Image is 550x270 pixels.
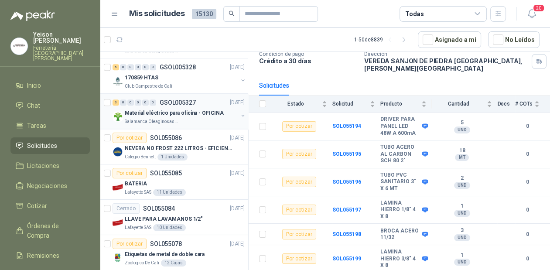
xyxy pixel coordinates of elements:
[150,99,156,106] div: 0
[332,151,361,157] a: SOL055195
[432,101,485,107] span: Cantidad
[125,83,172,90] p: Club Campestre de Cali
[282,149,316,159] div: Por cotizar
[125,250,205,259] p: Etiquetas de metal de doble cara
[125,189,151,196] p: Lafayette SAS
[432,252,492,259] b: 1
[432,203,492,210] b: 1
[27,81,41,90] span: Inicio
[10,198,90,214] a: Cotizar
[143,205,175,212] p: SOL055084
[113,182,123,192] img: Company Logo
[454,126,470,133] div: UND
[432,147,492,154] b: 18
[27,221,82,240] span: Órdenes de Compra
[10,117,90,134] a: Tareas
[33,31,90,44] p: Yeison [PERSON_NAME]
[515,101,533,107] span: # COTs
[271,96,332,113] th: Estado
[432,227,492,234] b: 3
[113,64,119,70] div: 5
[332,231,361,237] b: SOL055198
[125,180,147,188] p: BATERIA
[497,96,515,113] th: Docs
[100,129,248,164] a: Por cotizarSOL055086[DATE] Company LogoNEVERA NO FROST 222 LITROS - EFICIENCIA ENERGETICA AColegi...
[27,141,57,150] span: Solicitudes
[454,182,470,189] div: UND
[332,207,361,213] a: SOL055197
[120,64,126,70] div: 0
[524,6,540,22] button: 20
[282,177,316,187] div: Por cotizar
[10,97,90,114] a: Chat
[10,77,90,94] a: Inicio
[10,10,55,21] img: Logo peakr
[125,260,159,267] p: Zoologico De Cali
[113,62,246,90] a: 5 0 0 0 0 0 GSOL005328[DATE] Company Logo170859 HTASClub Campestre de Cali
[259,51,357,57] p: Condición de pago
[380,116,420,137] b: DRIVER PARA PANEL LED 48W A 600mA
[125,215,203,223] p: LLAVE PARA LAVAMANOS 1/2"
[230,205,245,213] p: [DATE]
[230,169,245,178] p: [DATE]
[160,64,196,70] p: GSOL005328
[125,74,158,82] p: 170859 HTAS
[230,99,245,107] p: [DATE]
[100,164,248,200] a: Por cotizarSOL055085[DATE] Company LogoBATERIALafayette SAS11 Unidades
[125,154,156,161] p: Colegio Bennett
[332,123,361,129] a: SOL055194
[135,99,141,106] div: 0
[192,9,216,19] span: 15130
[27,121,46,130] span: Tareas
[432,96,497,113] th: Cantidad
[125,144,233,153] p: NEVERA NO FROST 222 LITROS - EFICIENCIA ENERGETICA A
[515,206,540,214] b: 0
[27,101,40,110] span: Chat
[113,253,123,263] img: Company Logo
[230,240,245,248] p: [DATE]
[10,178,90,194] a: Negociaciones
[380,101,420,107] span: Producto
[10,247,90,264] a: Remisiones
[27,181,67,191] span: Negociaciones
[380,249,420,269] b: LAMINA HIERRO 3/8" 4 X 8
[332,256,361,262] b: SOL055199
[129,7,185,20] h1: Mis solicitudes
[230,134,245,142] p: [DATE]
[160,99,196,106] p: GSOL005327
[332,179,361,185] b: SOL055196
[454,234,470,241] div: UND
[229,10,235,17] span: search
[380,172,420,192] b: TUBO PVC SANITARIO 3" X 6 MT
[488,31,540,48] button: No Leídos
[113,203,140,214] div: Cerrado
[113,111,123,122] img: Company Logo
[33,45,90,61] p: Ferretería [GEOGRAPHIC_DATA][PERSON_NAME]
[153,224,186,231] div: 10 Unidades
[380,96,432,113] th: Producto
[113,147,123,157] img: Company Logo
[113,97,246,125] a: 3 0 0 0 0 0 GSOL005327[DATE] Company LogoMaterial eléctrico para oficina - OFICINASalamanca Oleag...
[125,224,151,231] p: Lafayette SAS
[135,64,141,70] div: 0
[515,230,540,239] b: 0
[515,150,540,158] b: 0
[380,228,420,241] b: BROCA ACERO 11/32
[125,109,224,117] p: Material eléctrico para oficina - OFICINA
[454,259,470,266] div: UND
[150,170,182,176] p: SOL055085
[150,64,156,70] div: 0
[282,205,316,215] div: Por cotizar
[157,154,188,161] div: 1 Unidades
[533,4,545,12] span: 20
[282,121,316,132] div: Por cotizar
[432,175,492,182] b: 2
[142,64,149,70] div: 0
[282,253,316,264] div: Por cotizar
[150,241,182,247] p: SOL055078
[332,96,380,113] th: Solicitud
[418,31,481,48] button: Asignado a mi
[100,200,248,235] a: CerradoSOL055084[DATE] Company LogoLLAVE PARA LAVAMANOS 1/2"Lafayette SAS10 Unidades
